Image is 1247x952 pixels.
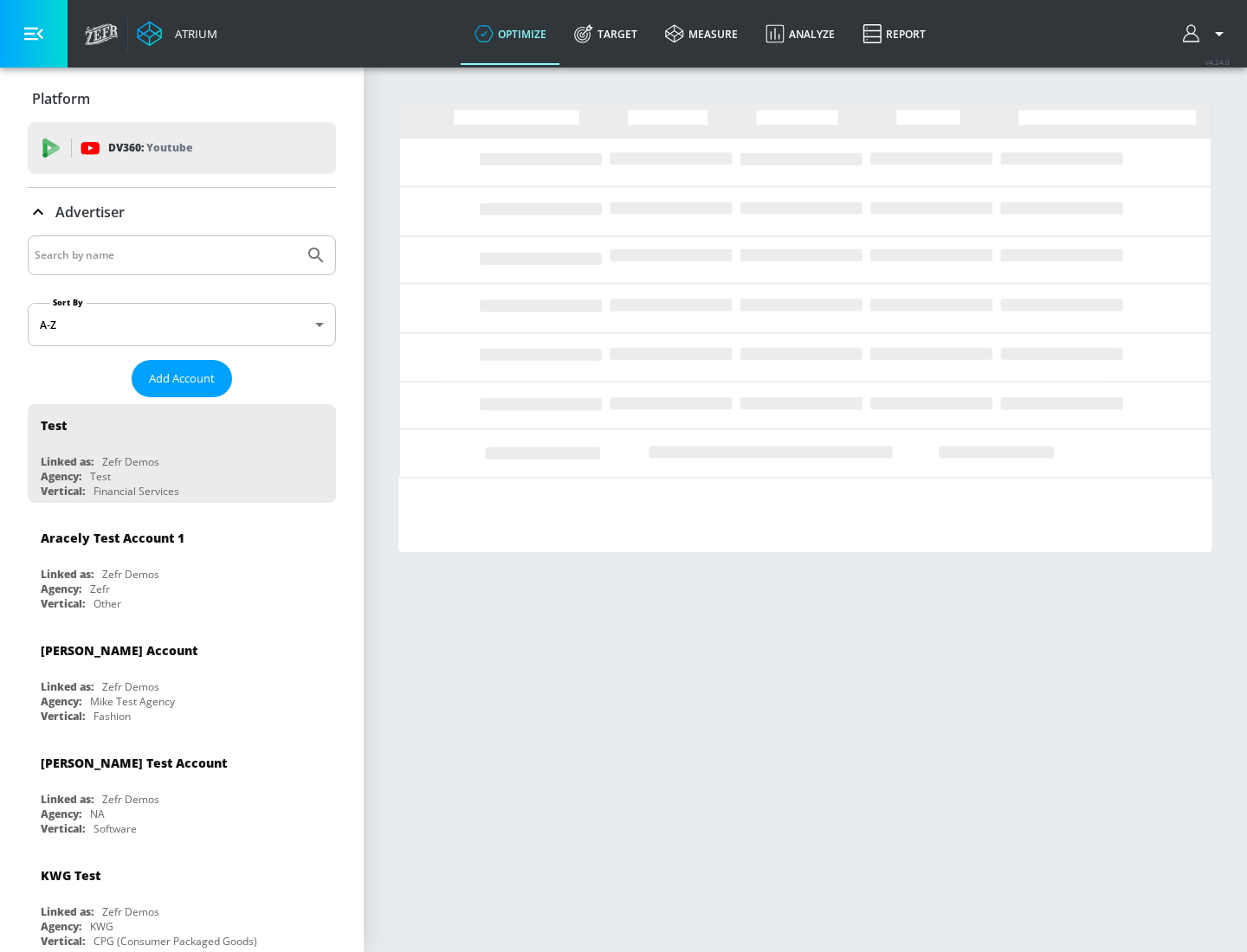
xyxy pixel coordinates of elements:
div: Linked as: [41,567,94,582]
a: Target [560,3,651,65]
div: Mike Test Agency [90,694,175,709]
div: Agency: [41,694,81,709]
div: Test [41,417,67,434]
div: Linked as: [41,454,94,469]
div: Vertical: [41,821,85,836]
div: [PERSON_NAME] Test Account [41,755,227,771]
button: Add Account [132,360,232,397]
div: Advertiser [28,188,336,236]
div: Financial Services [94,484,179,499]
div: [PERSON_NAME] Test AccountLinked as:Zefr DemosAgency:NAVertical:Software [28,742,336,840]
p: Advertiser [55,203,125,222]
div: TestLinked as:Zefr DemosAgency:TestVertical:Financial Services [28,404,336,503]
input: Search by name [35,244,297,267]
div: CPG (Consumer Packaged Goods) [94,934,257,949]
div: Linked as: [41,792,94,807]
div: Agency: [41,807,81,821]
a: optimize [461,3,560,65]
p: DV360: [108,138,192,158]
div: Vertical: [41,596,85,611]
div: Vertical: [41,934,85,949]
p: Youtube [146,138,192,157]
div: Vertical: [41,484,85,499]
div: [PERSON_NAME] Account [41,642,197,659]
div: DV360: Youtube [28,122,336,174]
div: Vertical: [41,709,85,724]
div: NA [90,807,105,821]
a: measure [651,3,752,65]
div: Linked as: [41,904,94,919]
div: Aracely Test Account 1Linked as:Zefr DemosAgency:ZefrVertical:Other [28,517,336,615]
div: Zefr [90,582,110,596]
p: Platform [32,89,90,108]
div: Agency: [41,919,81,934]
a: Atrium [137,21,217,47]
div: Zefr Demos [102,567,159,582]
a: Report [849,3,940,65]
div: KWG Test [41,867,100,884]
label: Sort By [49,297,87,308]
div: Other [94,596,121,611]
div: Zefr Demos [102,454,159,469]
span: v 4.24.0 [1205,57,1230,67]
div: KWG [90,919,113,934]
div: Zefr Demos [102,679,159,694]
div: Zefr Demos [102,792,159,807]
div: Test [90,469,111,484]
div: Aracely Test Account 1 [41,530,184,546]
div: Fashion [94,709,131,724]
div: Platform [28,74,336,123]
div: Agency: [41,582,81,596]
a: Analyze [752,3,849,65]
div: Linked as: [41,679,94,694]
div: Software [94,821,137,836]
div: Atrium [168,26,217,42]
div: Agency: [41,469,81,484]
div: [PERSON_NAME] AccountLinked as:Zefr DemosAgency:Mike Test AgencyVertical:Fashion [28,629,336,728]
span: Add Account [149,369,215,389]
div: Zefr Demos [102,904,159,919]
div: A-Z [28,303,336,346]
